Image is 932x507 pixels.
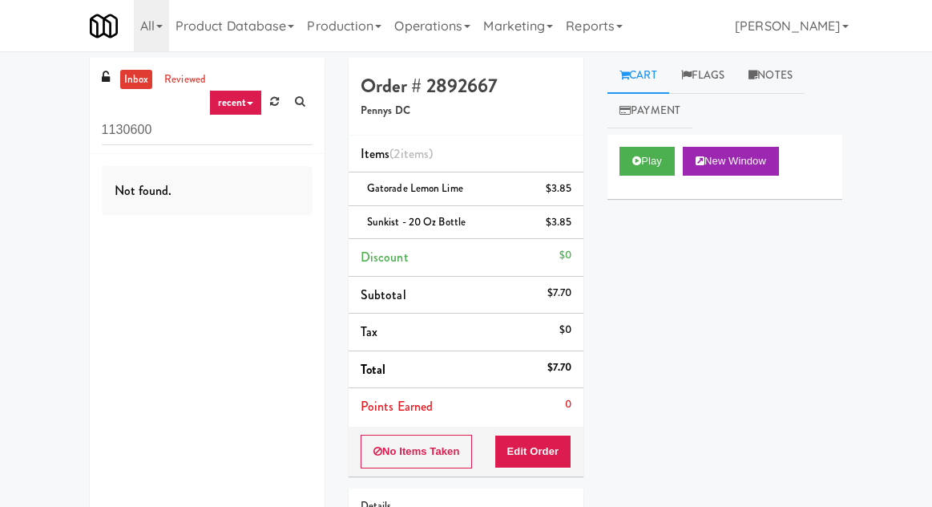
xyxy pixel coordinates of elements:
span: Points Earned [361,397,433,416]
div: $7.70 [547,283,572,303]
span: Gatorade Lemon Lime [367,180,463,196]
button: No Items Taken [361,435,473,468]
div: $0 [559,245,571,266]
span: Discount [361,248,409,266]
a: Notes [736,58,805,94]
div: $0 [559,320,571,340]
button: Play [619,147,675,176]
span: Tax [361,322,377,341]
a: reviewed [160,70,210,90]
ng-pluralize: items [401,144,430,163]
span: Subtotal [361,286,406,304]
div: $3.85 [546,213,572,233]
span: Total [361,360,386,379]
span: (2 ) [389,144,433,163]
div: $3.85 [546,179,572,199]
a: Payment [607,93,692,129]
a: Flags [669,58,737,94]
a: recent [209,90,262,116]
div: $7.70 [547,358,572,378]
h4: Order # 2892667 [361,75,571,96]
img: Micromart [90,12,118,40]
a: Cart [607,58,669,94]
span: Not found. [115,181,172,200]
div: 0 [565,395,571,415]
a: inbox [120,70,153,90]
button: Edit Order [494,435,572,468]
h5: Pennys DC [361,105,571,117]
span: Items [361,144,433,163]
span: Sunkist - 20 oz bottle [367,214,466,229]
input: Search vision orders [102,116,313,145]
button: New Window [683,147,779,176]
